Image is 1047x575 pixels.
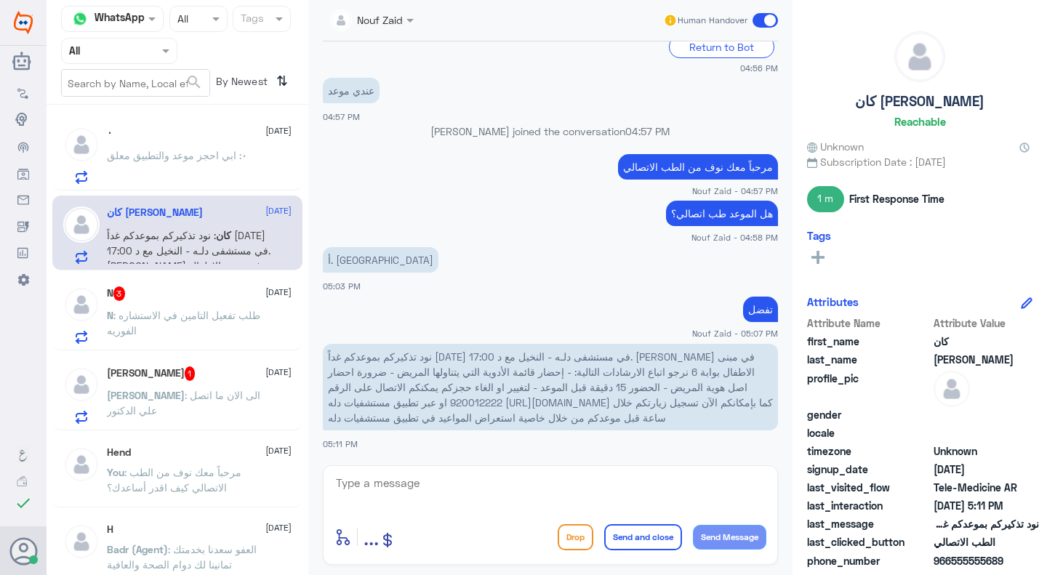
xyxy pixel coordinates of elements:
[743,297,778,322] p: 5/10/2025, 5:07 PM
[265,204,292,217] span: [DATE]
[62,70,209,96] input: Search by Name, Local etc…
[107,229,270,440] span: : نود تذكيركم بموعدكم غداً [DATE] 17:00 في مستشفى دلـه - النخيل مع د. [PERSON_NAME] في مبنى الاطف...
[107,286,126,301] h5: N
[807,139,864,154] span: Unknown
[185,73,203,91] span: search
[934,534,1039,550] span: الطب الاتصالي
[692,185,778,197] span: Nouf Zaid - 04:57 PM
[15,494,32,512] i: check
[740,62,778,74] span: 04:56 PM
[107,206,203,219] h5: كان عكازي فرحل
[63,206,100,243] img: defaultAdmin.png
[107,543,257,571] span: : العفو سعدنا بخدمتك تمانينا لك دوام الصحة والعافية
[807,154,1032,169] span: Subscription Date : [DATE]
[807,186,844,212] span: 1 m
[807,315,931,331] span: Attribute Name
[241,149,247,161] span: ٠
[323,247,438,273] p: 5/10/2025, 5:03 PM
[63,126,100,163] img: defaultAdmin.png
[265,521,292,534] span: [DATE]
[323,124,778,139] p: [PERSON_NAME] joined the conversation
[107,543,168,555] span: Badr (Agent)
[895,32,944,81] img: defaultAdmin.png
[63,523,100,560] img: defaultAdmin.png
[185,366,196,381] span: 1
[604,524,682,550] button: Send and close
[63,366,100,403] img: defaultAdmin.png
[14,11,33,34] img: Widebot Logo
[107,446,131,459] h5: Hend
[107,126,113,139] h5: ٠
[807,425,931,441] span: locale
[9,537,37,565] button: Avatar
[238,10,264,29] div: Tags
[323,112,360,121] span: 04:57 PM
[807,480,931,495] span: last_visited_flow
[807,352,931,367] span: last_name
[807,229,831,242] h6: Tags
[107,309,260,337] span: : طلب تفعيل التامين في الاستشاره الفوريه
[807,498,931,513] span: last_interaction
[849,191,944,206] span: First Response Time
[265,286,292,299] span: [DATE]
[691,231,778,244] span: Nouf Zaid - 04:58 PM
[678,14,747,27] span: Human Handover
[692,327,778,339] span: Nouf Zaid - 05:07 PM
[63,446,100,483] img: defaultAdmin.png
[69,8,91,30] img: whatsapp.png
[934,516,1039,531] span: نود تذكيركم بموعدكم غداً الاحد 17:00 في مستشفى دلـه - النخيل مع د. عبدالمجيد السبيهين في مبنى الا...
[934,371,970,407] img: defaultAdmin.png
[934,352,1039,367] span: عكازي فرحل
[323,344,778,430] p: 5/10/2025, 5:11 PM
[216,229,231,241] span: كان
[669,36,774,58] div: Return to Bot
[807,462,931,477] span: signup_date
[807,295,859,308] h6: Attributes
[934,334,1039,349] span: كان
[934,407,1039,422] span: null
[934,480,1039,495] span: Tele-Medicine AR
[807,407,931,422] span: gender
[855,93,984,110] h5: كان [PERSON_NAME]
[364,520,379,553] button: ...
[934,443,1039,459] span: Unknown
[185,71,203,95] button: search
[934,553,1039,568] span: 966555555689
[807,371,931,404] span: profile_pic
[276,69,288,93] i: ⇅
[323,281,361,291] span: 05:03 PM
[328,350,773,424] span: نود تذكيركم بموعدكم غداً [DATE] 17:00 في مستشفى دلـه - النخيل مع د. [PERSON_NAME] في مبنى الاطفال...
[265,444,292,457] span: [DATE]
[63,286,100,323] img: defaultAdmin.png
[666,201,778,226] p: 5/10/2025, 4:58 PM
[934,462,1039,477] span: 2025-10-05T13:56:15.006Z
[807,534,931,550] span: last_clicked_button
[107,149,241,161] span: : ابي احجز موعد والتطبيق معلق
[558,524,593,550] button: Drop
[107,366,196,381] h5: فاطمة
[934,498,1039,513] span: 2025-10-05T14:11:59.719Z
[364,523,379,550] span: ...
[265,124,292,137] span: [DATE]
[107,466,124,478] span: You
[693,525,766,550] button: Send Message
[934,315,1039,331] span: Attribute Value
[894,115,946,128] h6: Reachable
[934,425,1039,441] span: null
[107,523,113,536] h5: H
[107,466,241,494] span: : مرحباً معك نوف من الطب الاتصالي كيف اقدر أساعدك؟
[107,309,113,321] span: N
[625,125,670,137] span: 04:57 PM
[618,154,778,180] p: 5/10/2025, 4:57 PM
[323,78,380,103] p: 5/10/2025, 4:57 PM
[210,69,271,98] span: By Newest
[113,286,126,301] span: 3
[807,516,931,531] span: last_message
[107,389,185,401] span: [PERSON_NAME]
[807,553,931,568] span: phone_number
[323,439,358,449] span: 05:11 PM
[807,443,931,459] span: timezone
[265,366,292,379] span: [DATE]
[807,334,931,349] span: first_name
